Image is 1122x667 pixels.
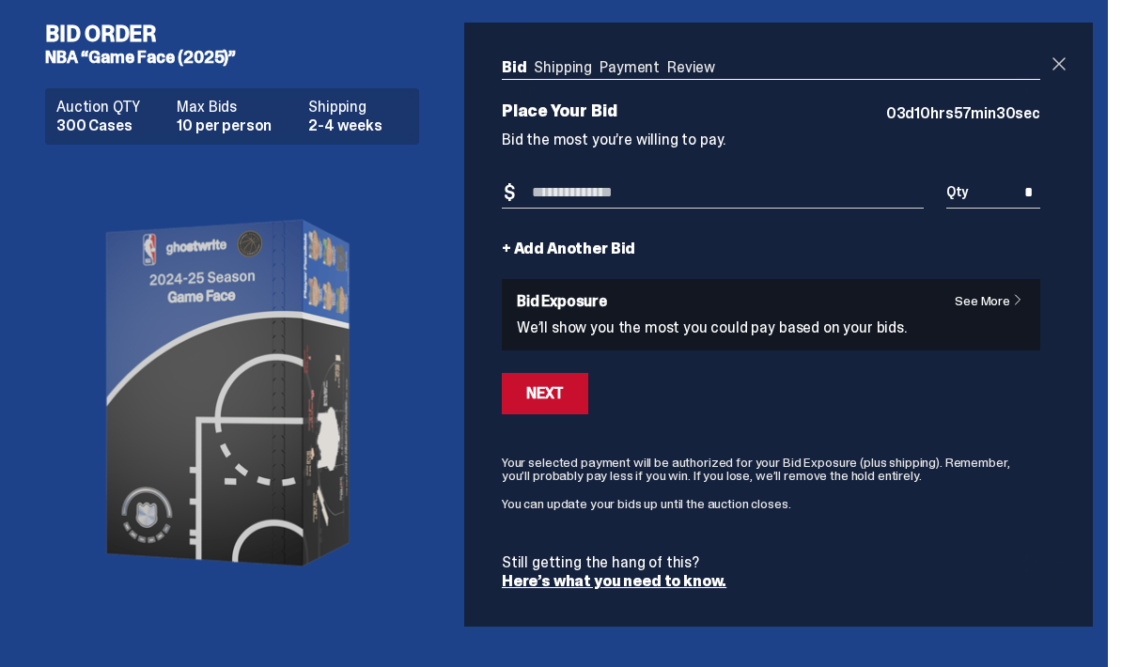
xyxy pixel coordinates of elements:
[502,57,527,77] a: Bid
[504,183,515,202] span: $
[946,185,969,198] span: Qty
[56,100,165,115] dt: Auction QTY
[177,100,297,115] dt: Max Bids
[502,456,1040,482] p: Your selected payment will be authorized for your Bid Exposure (plus shipping). Remember, you’ll ...
[502,132,1040,147] p: Bid the most you’re willing to pay.
[954,103,972,123] span: 57
[45,49,434,66] h5: NBA “Game Face (2025)”
[308,100,408,115] dt: Shipping
[517,320,1025,335] p: We’ll show you the most you could pay based on your bids.
[502,102,886,119] p: Place Your Bid
[914,103,930,123] span: 10
[996,103,1016,123] span: 30
[517,294,1025,309] h6: Bid Exposure
[56,118,165,133] dd: 300 Cases
[308,118,408,133] dd: 2-4 weeks
[886,106,1040,121] p: d hrs min sec
[45,23,434,45] h4: Bid Order
[45,160,419,627] img: product image
[502,241,635,256] a: + Add Another Bid
[177,118,297,133] dd: 10 per person
[502,373,588,414] button: Next
[502,497,1040,510] p: You can update your bids up until the auction closes.
[502,555,1040,570] p: Still getting the hang of this?
[955,294,1033,307] a: See More
[886,103,906,123] span: 03
[502,571,726,591] a: Here’s what you need to know.
[526,386,564,401] div: Next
